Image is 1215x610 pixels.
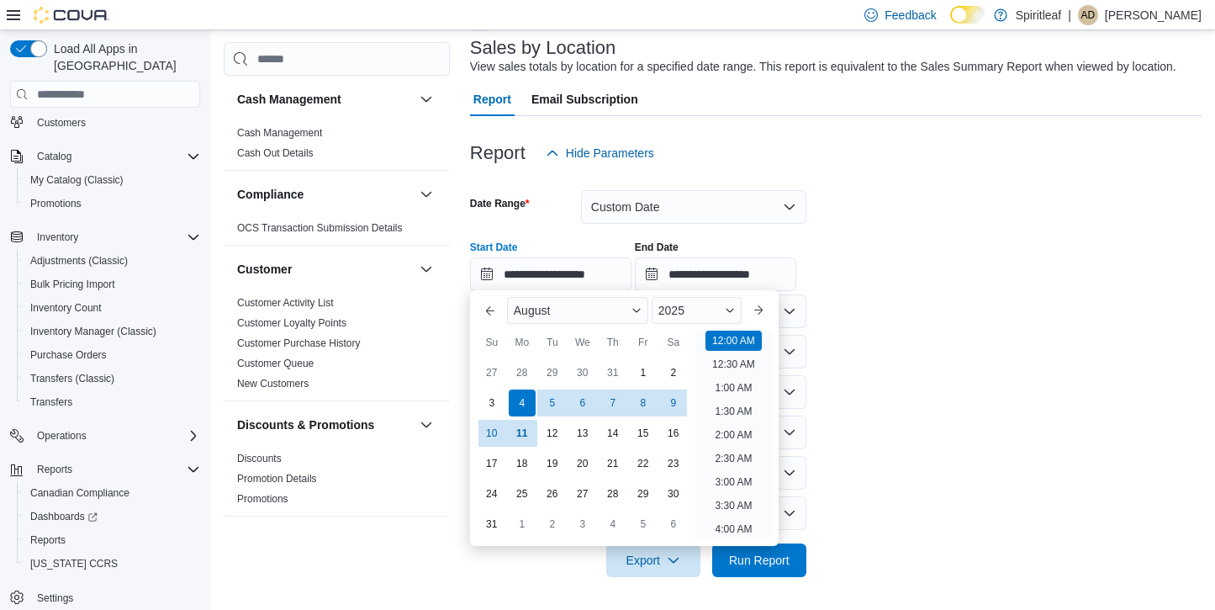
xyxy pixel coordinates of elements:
button: Operations [3,424,207,448]
div: Cash Management [224,123,450,170]
div: day-28 [509,359,536,386]
span: Purchase Orders [30,348,107,362]
div: Mo [509,329,536,356]
span: Promotions [24,194,200,214]
span: Washington CCRS [24,554,200,574]
div: day-8 [630,390,657,416]
div: day-30 [660,480,687,507]
button: Canadian Compliance [17,481,207,505]
div: day-10 [478,420,505,447]
h3: Customer [237,261,292,278]
div: day-2 [539,511,566,538]
div: day-28 [600,480,626,507]
div: day-27 [478,359,505,386]
span: Bulk Pricing Import [30,278,115,291]
li: 2:30 AM [708,448,758,469]
span: Purchase Orders [24,345,200,365]
span: Report [473,82,511,116]
div: Th [600,329,626,356]
button: Catalog [30,146,78,167]
h3: Discounts & Promotions [237,416,374,433]
button: Hide Parameters [539,136,661,170]
span: AD [1081,5,1096,25]
span: Inventory Count [24,298,200,318]
div: Discounts & Promotions [224,448,450,516]
div: day-17 [478,450,505,477]
a: Customer Activity List [237,297,334,309]
div: We [569,329,596,356]
span: Inventory Manager (Classic) [24,321,200,342]
span: Reports [37,463,72,476]
button: Operations [30,426,93,446]
span: Transfers [24,392,200,412]
div: Fr [630,329,657,356]
button: Inventory Count [17,296,207,320]
div: day-6 [660,511,687,538]
button: Inventory [3,225,207,249]
a: Bulk Pricing Import [24,274,122,294]
a: Settings [30,588,80,608]
a: Customer Purchase History [237,337,361,349]
a: Promotions [24,194,88,214]
button: Discounts & Promotions [416,415,436,435]
p: | [1068,5,1071,25]
a: Adjustments (Classic) [24,251,135,271]
button: Cash Management [237,91,413,108]
span: Inventory [30,227,200,247]
h3: Compliance [237,186,304,203]
div: day-5 [630,511,657,538]
div: day-3 [478,390,505,416]
span: Adjustments (Classic) [24,251,200,271]
a: OCS Transaction Submission Details [237,222,403,234]
img: Cova [34,7,109,24]
span: 2025 [658,304,684,317]
button: Open list of options [783,305,796,318]
span: Reports [30,459,200,480]
button: Open list of options [783,385,796,399]
a: My Catalog (Classic) [24,170,130,190]
div: Alex D [1078,5,1098,25]
button: Finance [416,530,436,550]
span: [US_STATE] CCRS [30,557,118,570]
a: Inventory Manager (Classic) [24,321,163,342]
div: day-19 [539,450,566,477]
button: Customer [237,261,413,278]
a: Dashboards [17,505,207,528]
div: day-16 [660,420,687,447]
a: Dashboards [24,507,104,527]
button: Inventory Manager (Classic) [17,320,207,343]
div: day-29 [539,359,566,386]
button: Purchase Orders [17,343,207,367]
span: Load All Apps in [GEOGRAPHIC_DATA] [47,40,200,74]
span: Settings [37,591,73,605]
input: Press the down key to open a popover containing a calendar. [635,257,796,291]
a: [US_STATE] CCRS [24,554,124,574]
span: Catalog [30,146,200,167]
span: Catalog [37,150,71,163]
div: day-23 [660,450,687,477]
a: Promotion Details [237,473,317,485]
button: Adjustments (Classic) [17,249,207,273]
a: New Customers [237,378,309,390]
a: Canadian Compliance [24,483,136,503]
input: Press the down key to enter a popover containing a calendar. Press the escape key to close the po... [470,257,631,291]
a: Discounts [237,453,282,464]
div: day-5 [539,390,566,416]
div: day-21 [600,450,626,477]
label: Date Range [470,197,530,210]
span: My Catalog (Classic) [24,170,200,190]
span: Run Report [729,552,790,569]
div: day-27 [569,480,596,507]
li: 1:00 AM [708,378,758,398]
div: day-4 [600,511,626,538]
div: day-14 [600,420,626,447]
div: day-25 [509,480,536,507]
span: Canadian Compliance [30,486,129,500]
div: day-22 [630,450,657,477]
div: Tu [539,329,566,356]
div: day-26 [539,480,566,507]
a: Inventory Count [24,298,108,318]
span: Feedback [885,7,936,24]
input: Dark Mode [950,6,985,24]
span: Reports [24,530,200,550]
